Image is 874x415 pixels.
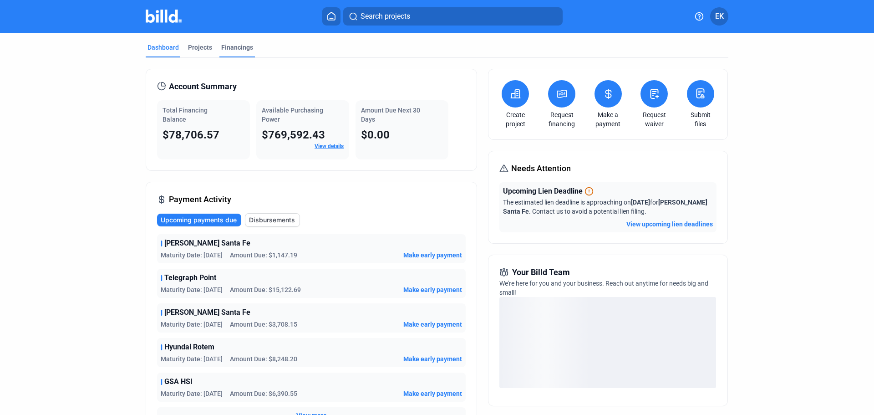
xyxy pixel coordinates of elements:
[163,107,208,123] span: Total Financing Balance
[164,238,250,249] span: [PERSON_NAME] Santa Fe
[164,376,193,387] span: GSA HSI
[626,220,713,229] button: View upcoming lien deadlines
[169,193,231,206] span: Payment Activity
[230,320,297,329] span: Amount Due: $3,708.15
[164,307,250,318] span: [PERSON_NAME] Santa Fe
[685,110,716,128] a: Submit files
[188,43,212,52] div: Projects
[164,272,216,283] span: Telegraph Point
[403,389,462,398] button: Make early payment
[715,11,724,22] span: EK
[403,251,462,260] button: Make early payment
[503,199,707,215] span: The estimated lien deadline is approaching on for . Contact us to avoid a potential lien filing.
[710,7,728,26] button: EK
[361,11,410,22] span: Search projects
[361,128,390,141] span: $0.00
[361,107,420,123] span: Amount Due Next 30 Days
[512,266,570,279] span: Your Billd Team
[249,215,295,225] span: Disbursements
[230,251,297,260] span: Amount Due: $1,147.19
[403,320,462,329] button: Make early payment
[161,389,223,398] span: Maturity Date: [DATE]
[499,297,716,388] div: loading
[161,320,223,329] span: Maturity Date: [DATE]
[163,128,219,141] span: $78,706.57
[230,389,297,398] span: Amount Due: $6,390.55
[631,199,650,206] span: [DATE]
[499,280,708,296] span: We're here for you and your business. Reach out anytime for needs big and small!
[230,285,301,294] span: Amount Due: $15,122.69
[262,128,325,141] span: $769,592.43
[161,251,223,260] span: Maturity Date: [DATE]
[164,342,214,353] span: Hyundai Rotem
[499,110,531,128] a: Create project
[403,354,462,364] button: Make early payment
[343,7,563,26] button: Search projects
[262,107,323,123] span: Available Purchasing Power
[638,110,670,128] a: Request waiver
[161,215,237,225] span: Upcoming payments due
[546,110,578,128] a: Request financing
[592,110,624,128] a: Make a payment
[161,285,223,294] span: Maturity Date: [DATE]
[503,186,583,197] span: Upcoming Lien Deadline
[315,143,344,149] a: View details
[157,214,241,226] button: Upcoming payments due
[147,43,179,52] div: Dashboard
[230,354,297,364] span: Amount Due: $8,248.20
[146,10,182,23] img: Billd Company Logo
[169,80,237,93] span: Account Summary
[221,43,253,52] div: Financings
[403,285,462,294] button: Make early payment
[511,162,571,175] span: Needs Attention
[245,213,300,227] button: Disbursements
[161,354,223,364] span: Maturity Date: [DATE]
